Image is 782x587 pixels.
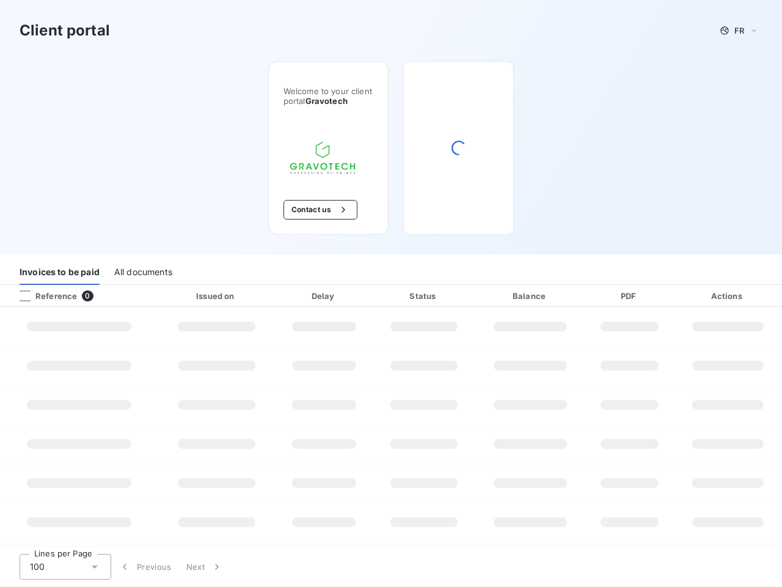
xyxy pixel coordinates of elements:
span: FR [734,26,744,35]
span: Welcome to your client portal [283,86,373,106]
div: Delay [278,290,371,302]
button: Next [179,554,230,580]
div: Issued on [160,290,272,302]
h3: Client portal [20,20,110,42]
button: Previous [111,554,179,580]
div: Reference [10,290,77,301]
div: Status [376,290,473,302]
div: Actions [676,290,780,302]
span: 100 [30,561,45,573]
div: All documents [114,259,172,285]
div: Balance [477,290,583,302]
span: 0 [82,290,93,301]
div: PDF [588,290,671,302]
img: Company logo [283,135,362,180]
div: Invoices to be paid [20,259,100,285]
button: Contact us [283,200,357,220]
span: Gravotech [305,96,348,106]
